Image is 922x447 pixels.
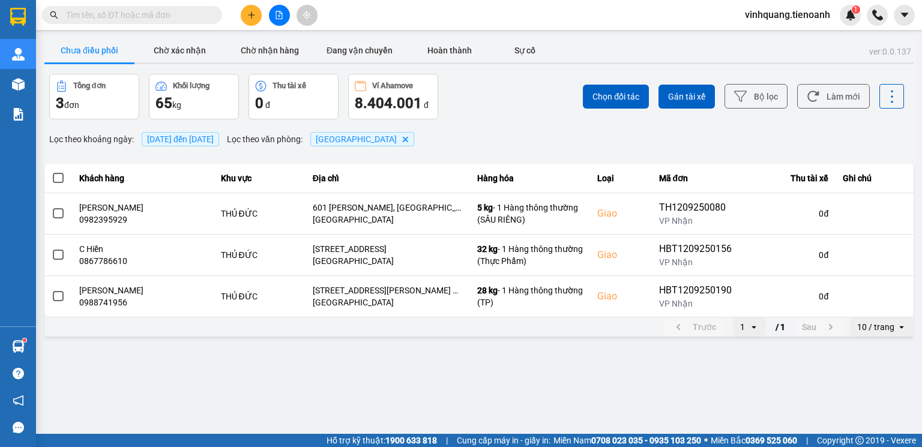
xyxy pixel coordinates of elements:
div: Ví Ahamove [372,82,413,90]
svg: open [897,322,906,332]
div: C Hiền [79,243,206,255]
div: 0 đ [749,208,829,220]
button: Đang vận chuyển [315,38,405,62]
button: Làm mới [797,84,870,109]
div: Thu tài xế [273,82,306,90]
span: 5 kg [477,203,493,212]
div: [GEOGRAPHIC_DATA] [313,296,463,308]
span: Cung cấp máy in - giấy in: [457,434,550,447]
th: Địa chỉ [306,164,470,193]
div: [STREET_ADDRESS][PERSON_NAME] Đông, [GEOGRAPHIC_DATA], [GEOGRAPHIC_DATA] [313,284,463,296]
div: 0988741956 [79,296,206,308]
button: Chọn đối tác [583,85,649,109]
img: warehouse-icon [12,340,25,353]
button: Chờ nhận hàng [224,38,315,62]
button: file-add [269,5,290,26]
span: aim [303,11,311,19]
div: 10 / trang [857,321,894,333]
div: - 1 Hàng thông thường (Thực Phẩm) [477,243,583,267]
button: Hoàn thành [405,38,495,62]
button: caret-down [894,5,915,26]
th: Mã đơn [652,164,742,193]
span: Thủ Đức, close by backspace [310,132,414,146]
span: 32 kg [477,244,498,254]
sup: 1 [23,338,26,342]
span: Lọc theo khoảng ngày : [49,133,134,146]
strong: 1900 633 818 [385,436,437,445]
span: caret-down [899,10,910,20]
div: đ [355,94,432,113]
span: ⚪️ [704,438,708,443]
span: 3 [56,95,64,112]
img: icon-new-feature [845,10,856,20]
button: Khối lượng65kg [149,74,239,119]
span: vinhquang.tienoanh [735,7,840,22]
div: đơn [56,94,133,113]
div: đ [255,94,332,113]
span: | [446,434,448,447]
div: VP Nhận [659,256,735,268]
span: / 1 [776,320,785,334]
span: 8.404.001 [355,95,422,112]
button: Bộ lọc [725,84,788,109]
span: 13/09/2025 đến 13/09/2025 [147,134,214,144]
th: Khu vực [214,164,306,193]
img: warehouse-icon [12,48,25,61]
div: [PERSON_NAME] [79,284,206,296]
button: aim [297,5,318,26]
img: logo-vxr [10,8,26,26]
img: warehouse-icon [12,78,25,91]
span: file-add [275,11,283,19]
span: Hỗ trợ kỹ thuật: [327,434,437,447]
span: Miền Bắc [711,434,797,447]
div: [GEOGRAPHIC_DATA] [313,214,463,226]
th: Hàng hóa [470,164,590,193]
button: Sự cố [495,38,555,62]
div: 1 [740,321,745,333]
svg: Delete [402,136,409,143]
span: 1 [854,5,858,14]
div: HBT1209250190 [659,283,735,298]
strong: 0369 525 060 [746,436,797,445]
span: Chọn đối tác [592,91,639,103]
strong: 0708 023 035 - 0935 103 250 [591,436,701,445]
svg: open [749,322,759,332]
button: previous page. current page 1 / 1 [664,318,723,336]
div: 0982395929 [79,214,206,226]
span: search [50,11,58,19]
span: message [13,422,24,433]
span: [DATE] đến [DATE] [142,132,219,146]
span: 28 kg [477,286,498,295]
div: Giao [597,289,645,304]
div: [GEOGRAPHIC_DATA] [313,255,463,267]
th: Loại [590,164,652,193]
div: HBT1209250156 [659,242,735,256]
span: | [806,434,808,447]
div: 0 đ [749,290,829,302]
div: Giao [597,206,645,221]
div: [STREET_ADDRESS] [313,243,463,255]
button: Tổng đơn3đơn [49,74,139,119]
img: phone-icon [872,10,883,20]
th: Ghi chú [836,164,914,193]
div: THỦ ĐỨC [221,290,298,302]
button: Gán tài xế [658,85,715,109]
div: - 1 Hàng thông thường (TP) [477,284,583,308]
div: VP Nhận [659,215,735,227]
button: Chưa điều phối [44,38,134,62]
input: Tìm tên, số ĐT hoặc mã đơn [66,8,208,22]
div: Tổng đơn [73,82,106,90]
span: plus [247,11,256,19]
div: 0867786610 [79,255,206,267]
span: 0 [255,95,264,112]
div: 0 đ [749,249,829,261]
input: Selected 10 / trang. [896,321,897,333]
span: Lọc theo văn phòng : [227,133,303,146]
div: Khối lượng [173,82,209,90]
div: Thu tài xế [749,171,829,185]
div: THỦ ĐỨC [221,249,298,261]
div: 601 [PERSON_NAME], [GEOGRAPHIC_DATA], [GEOGRAPHIC_DATA], [GEOGRAPHIC_DATA] [313,202,463,214]
button: plus [241,5,262,26]
div: - 1 Hàng thông thường (SẦU RIÊNG) [477,202,583,226]
div: kg [155,94,232,113]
